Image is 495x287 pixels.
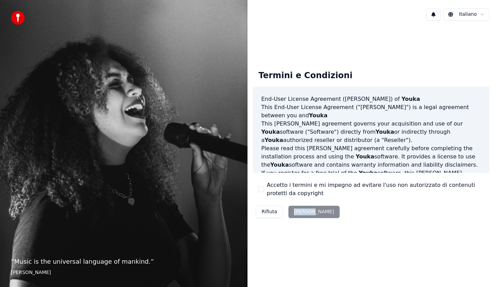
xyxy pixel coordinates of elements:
div: Termini e Condizioni [253,65,358,87]
span: Youka [376,129,394,135]
label: Accetto i termini e mi impegno ad evitare l'uso non autorizzato di contenuti protetti da copyright [267,181,484,198]
span: Youka [401,96,420,102]
span: Youka [309,112,328,119]
h3: End-User License Agreement ([PERSON_NAME]) of [261,95,481,103]
span: Youka [270,162,289,168]
img: youka [11,11,25,25]
p: Please read this [PERSON_NAME] agreement carefully before completing the installation process and... [261,144,481,169]
p: This [PERSON_NAME] agreement governs your acquisition and use of our software ("Software") direct... [261,120,481,144]
span: Youka [261,129,280,135]
span: Youka [356,153,374,160]
span: Youka [265,137,283,143]
button: Rifiuta [256,206,283,218]
p: “ Music is the universal language of mankind. ” [11,257,236,266]
p: This End-User License Agreement ("[PERSON_NAME]") is a legal agreement between you and [261,103,481,120]
span: Youka [359,170,377,176]
footer: [PERSON_NAME] [11,269,236,276]
p: If you register for a free trial of the software, this [PERSON_NAME] agreement will also govern t... [261,169,481,210]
